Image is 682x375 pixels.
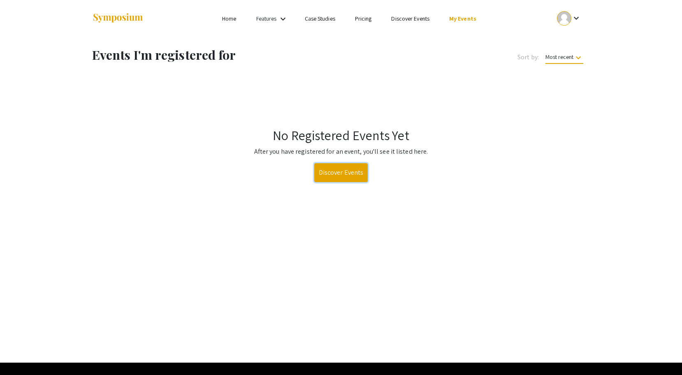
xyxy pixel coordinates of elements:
a: Pricing [355,15,372,22]
iframe: Chat [6,338,35,369]
h1: No Registered Events Yet [94,127,588,143]
img: Symposium by ForagerOne [92,13,144,24]
button: Expand account dropdown [548,9,590,28]
a: Home [222,15,236,22]
a: My Events [449,15,476,22]
mat-icon: keyboard_arrow_down [573,53,583,63]
mat-icon: Expand Features list [278,14,288,24]
a: Features [256,15,277,22]
a: Case Studies [305,15,335,22]
button: Most recent [539,49,590,64]
h1: Events I'm registered for [92,47,377,62]
a: Discover Events [391,15,429,22]
a: Discover Events [314,163,368,182]
p: After you have registered for an event, you'll see it listed here. [94,147,588,157]
mat-icon: Expand account dropdown [571,13,581,23]
span: Sort by: [517,52,539,62]
span: Most recent [545,53,583,64]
